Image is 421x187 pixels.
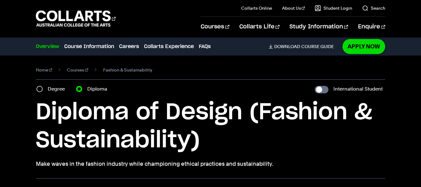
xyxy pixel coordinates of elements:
a: Study Information [289,17,348,37]
a: Course Information [64,43,114,50]
a: Careers [119,43,139,50]
a: FAQs [199,43,211,50]
a: Overview [36,43,59,50]
span: Fashion & Sustainability [103,66,152,74]
p: Make waves in the fashion industry while championing ethical practices and sustainability. [36,160,385,168]
a: Courses [201,17,229,37]
a: Enquire [358,17,385,37]
a: DownloadCourse Guide [269,44,339,49]
div: Go to homepage [36,10,116,27]
label: Diploma [87,85,111,93]
a: Courses [67,66,88,74]
label: International Student [333,85,383,93]
a: About Us [282,5,305,11]
a: Home [36,66,52,74]
label: Degree [48,85,69,93]
a: Apply Now [342,39,385,54]
a: Collarts Life [239,17,280,37]
a: Collarts Online [241,5,272,11]
a: Collarts Experience [144,43,194,50]
h1: Diploma of Design (Fashion & Sustainability) [36,98,385,155]
a: Search [362,5,385,11]
a: Student Login [315,5,352,11]
span: Download [274,44,300,49]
